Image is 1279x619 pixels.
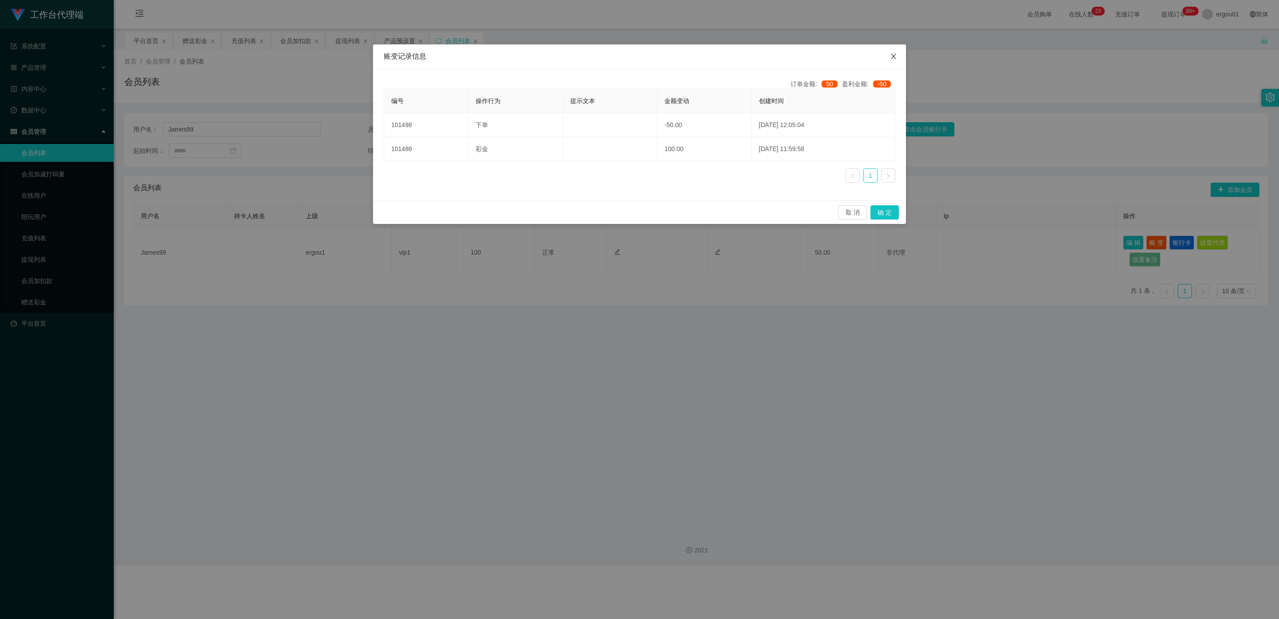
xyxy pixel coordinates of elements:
button: 确 定 [870,205,899,220]
span: 创建时间 [759,97,784,104]
i: 图标: close [890,53,897,60]
span: 操作行为 [476,97,500,104]
a: 1 [864,169,877,182]
td: 101498 [384,113,469,137]
span: 金额变动 [664,97,689,104]
i: 图标: right [886,173,891,179]
button: Close [881,44,906,69]
li: 上一页 [846,168,860,183]
div: 订单金额: [790,80,842,89]
span: 提示文本 [570,97,595,104]
td: -50.00 [657,113,751,137]
li: 下一页 [881,168,895,183]
span: 50 [822,80,838,88]
span: -50 [873,80,891,88]
button: 取 消 [838,205,867,220]
td: 100.00 [657,137,751,161]
td: 101486 [384,137,469,161]
div: 盈利金额: [842,80,895,89]
span: 编号 [391,97,404,104]
td: 下单 [469,113,563,137]
li: 1 [863,168,878,183]
td: [DATE] 11:59:58 [752,137,895,161]
div: 账变记录信息 [384,52,895,61]
td: 彩金 [469,137,563,161]
i: 图标: left [850,173,855,179]
td: [DATE] 12:05:04 [752,113,895,137]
